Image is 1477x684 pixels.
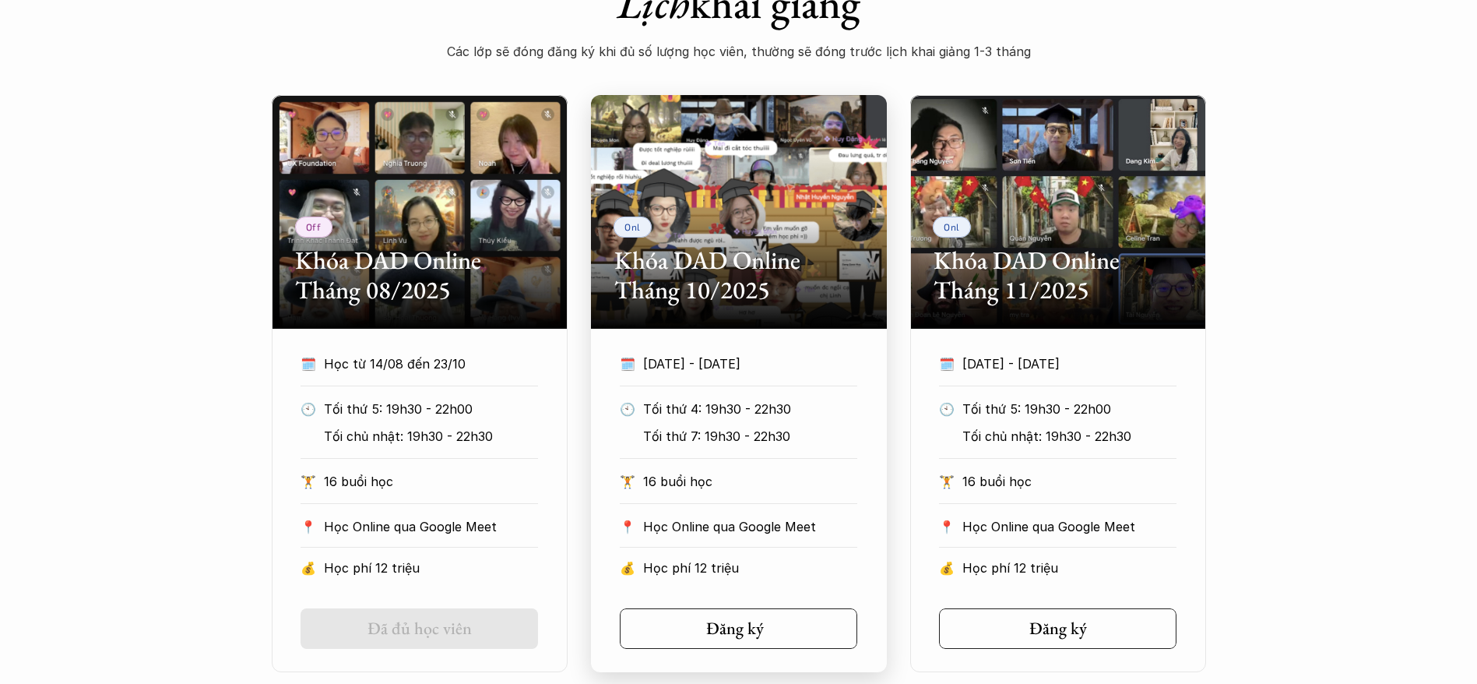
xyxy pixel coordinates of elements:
p: [DATE] - [DATE] [643,352,828,375]
h2: Khóa DAD Online Tháng 08/2025 [295,245,544,305]
p: 16 buổi học [324,470,538,493]
p: 💰 [620,556,635,580]
p: 🕙 [620,397,635,421]
p: 🗓️ [939,352,955,375]
h2: Khóa DAD Online Tháng 11/2025 [934,245,1183,305]
p: 🕙 [301,397,316,421]
p: [DATE] - [DATE] [962,352,1148,375]
p: Học Online qua Google Meet [962,515,1176,538]
p: Tối thứ 4: 19h30 - 22h30 [643,397,857,421]
p: 🗓️ [301,352,316,375]
p: Off [306,221,322,232]
p: 🏋️ [620,470,635,493]
a: Đăng ký [939,608,1176,649]
p: 💰 [939,556,955,580]
h2: Khóa DAD Online Tháng 10/2025 [614,245,863,305]
p: Học phí 12 triệu [962,556,1176,580]
h5: Đã đủ học viên [367,619,472,639]
p: Tối thứ 7: 19h30 - 22h30 [643,425,857,448]
a: Đăng ký [620,608,857,649]
p: Onl [944,221,960,232]
p: 📍 [939,520,955,534]
p: 📍 [301,520,316,534]
p: Học Online qua Google Meet [324,515,538,538]
p: Tối chủ nhật: 19h30 - 22h30 [962,425,1176,448]
p: Học phí 12 triệu [324,556,538,580]
p: Học từ 14/08 đến 23/10 [324,352,509,375]
p: 📍 [620,520,635,534]
p: 💰 [301,556,316,580]
p: Tối thứ 5: 19h30 - 22h00 [962,397,1176,421]
h5: Đăng ký [705,619,763,639]
h5: Đăng ký [1029,619,1087,639]
p: Tối chủ nhật: 19h30 - 22h30 [324,425,538,448]
p: Onl [624,221,641,232]
p: Học Online qua Google Meet [643,515,857,538]
p: Học phí 12 triệu [643,556,857,580]
p: 🕙 [939,397,955,421]
p: 🏋️ [301,470,316,493]
p: 🏋️ [939,470,955,493]
p: 16 buổi học [962,470,1176,493]
p: Các lớp sẽ đóng đăng ký khi đủ số lượng học viên, thường sẽ đóng trước lịch khai giảng 1-3 tháng [427,40,1050,63]
p: 16 buổi học [643,470,857,493]
p: Tối thứ 5: 19h30 - 22h00 [324,397,538,421]
p: 🗓️ [620,352,635,375]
